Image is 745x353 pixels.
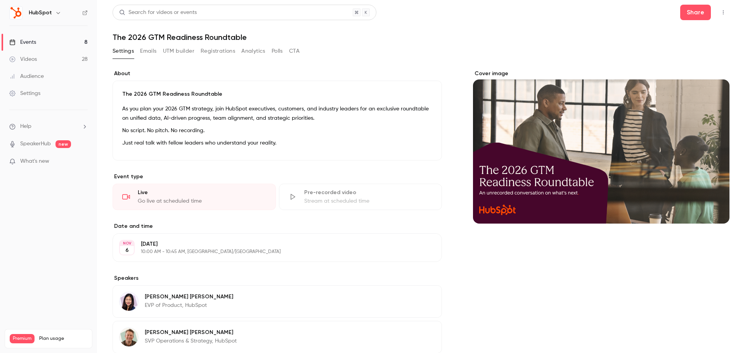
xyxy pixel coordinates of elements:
iframe: Noticeable Trigger [78,158,88,165]
h1: The 2026 GTM Readiness Roundtable [113,33,729,42]
span: Plan usage [39,336,87,342]
button: Settings [113,45,134,57]
a: SpeakerHub [20,140,51,148]
span: Premium [10,334,35,343]
p: As you plan your 2026 GTM strategy, join HubSpot executives, customers, and industry leaders for ... [122,104,432,123]
div: Live [138,189,266,196]
div: LiveGo live at scheduled time [113,184,276,210]
div: Search for videos or events [119,9,197,17]
button: Analytics [241,45,265,57]
p: The 2026 GTM Readiness Roundtable [122,90,432,98]
label: About [113,70,442,77]
div: Pre-recorded videoStream at scheduled time [279,184,442,210]
span: Help [20,122,31,131]
p: [PERSON_NAME] [PERSON_NAME] [145,293,233,301]
div: Settings [9,90,40,97]
button: Polls [272,45,283,57]
h6: HubSpot [29,9,52,17]
span: What's new [20,157,49,165]
p: Event type [113,173,442,181]
section: Cover image [473,70,729,224]
img: Chris Hogan [120,328,138,346]
button: Registrations [201,45,235,57]
label: Cover image [473,70,729,77]
div: Karen Ng[PERSON_NAME] [PERSON_NAME]EVP of Product, HubSpot [113,285,442,318]
button: UTM builder [163,45,194,57]
div: Pre-recorded video [304,189,433,196]
button: CTA [289,45,300,57]
div: Stream at scheduled time [304,197,433,205]
img: HubSpot [10,7,22,19]
div: NOV [120,241,134,246]
span: new [55,140,71,148]
div: Videos [9,55,37,63]
p: Just real talk with fellow leaders who understand your reality. [122,138,432,148]
div: Audience [9,72,44,80]
label: Speakers [113,274,442,282]
p: No script. No pitch. No recording. [122,126,432,135]
li: help-dropdown-opener [9,122,88,131]
p: SVP Operations & Strategy, HubSpot [145,337,237,345]
div: Events [9,38,36,46]
label: Date and time [113,222,442,230]
p: 6 [125,246,129,254]
button: Emails [140,45,156,57]
img: Karen Ng [120,292,138,311]
p: [DATE] [141,240,401,248]
p: [PERSON_NAME] [PERSON_NAME] [145,329,237,336]
p: 10:00 AM - 10:45 AM, [GEOGRAPHIC_DATA]/[GEOGRAPHIC_DATA] [141,249,401,255]
p: EVP of Product, HubSpot [145,301,233,309]
button: Share [680,5,711,20]
div: Go live at scheduled time [138,197,266,205]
